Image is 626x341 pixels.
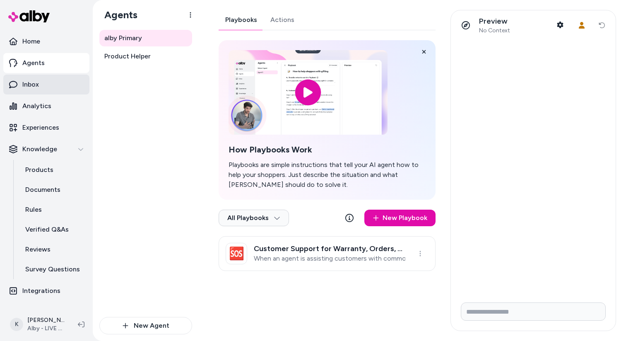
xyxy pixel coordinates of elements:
[3,53,89,73] a: Agents
[17,180,89,200] a: Documents
[254,254,405,263] p: When an agent is assisting customers with common support scenarios such as warranty inquiries, or...
[17,200,89,220] a: Rules
[22,123,59,133] p: Experiences
[25,205,42,215] p: Rules
[99,48,192,65] a: Product Helper
[461,302,606,321] input: Write your prompt here
[27,324,65,333] span: Alby - LIVE on [DOMAIN_NAME]
[99,30,192,46] a: alby Primary
[17,160,89,180] a: Products
[99,317,192,334] button: New Agent
[25,225,69,235] p: Verified Q&As
[25,165,53,175] p: Products
[10,318,23,331] span: K
[226,243,247,264] div: 🆘
[3,118,89,138] a: Experiences
[3,281,89,301] a: Integrations
[25,185,60,195] p: Documents
[3,139,89,159] button: Knowledge
[479,17,510,26] p: Preview
[17,239,89,259] a: Reviews
[364,210,436,226] a: New Playbook
[22,58,45,68] p: Agents
[264,10,301,30] a: Actions
[22,144,57,154] p: Knowledge
[229,160,426,190] p: Playbooks are simple instructions that tell your AI agent how to help your shoppers. Just describ...
[17,259,89,279] a: Survey Questions
[25,244,51,254] p: Reviews
[254,244,405,253] h3: Customer Support for Warranty, Orders, and Returns
[3,31,89,51] a: Home
[229,145,426,155] h2: How Playbooks Work
[8,10,50,22] img: alby Logo
[227,214,280,222] span: All Playbooks
[3,96,89,116] a: Analytics
[22,36,40,46] p: Home
[3,75,89,94] a: Inbox
[104,33,142,43] span: alby Primary
[219,10,264,30] a: Playbooks
[5,311,71,338] button: K[PERSON_NAME]Alby - LIVE on [DOMAIN_NAME]
[219,236,436,271] a: 🆘Customer Support for Warranty, Orders, and ReturnsWhen an agent is assisting customers with comm...
[17,220,89,239] a: Verified Q&As
[479,27,510,34] span: No Context
[22,101,51,111] p: Analytics
[219,210,289,226] button: All Playbooks
[98,9,137,21] h1: Agents
[22,286,60,296] p: Integrations
[22,80,39,89] p: Inbox
[104,51,151,61] span: Product Helper
[27,316,65,324] p: [PERSON_NAME]
[25,264,80,274] p: Survey Questions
